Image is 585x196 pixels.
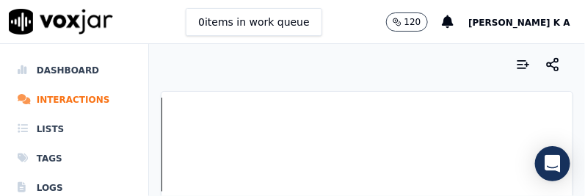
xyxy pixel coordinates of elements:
a: Lists [18,115,131,144]
img: voxjar logo [9,9,113,35]
a: Interactions [18,85,131,115]
button: 0items in work queue [186,8,322,36]
button: 120 [386,12,443,32]
span: [PERSON_NAME] K A [469,18,571,28]
a: Dashboard [18,56,131,85]
p: 120 [404,16,421,28]
button: 120 [386,12,428,32]
a: Tags [18,144,131,173]
div: Open Intercom Messenger [535,146,570,181]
